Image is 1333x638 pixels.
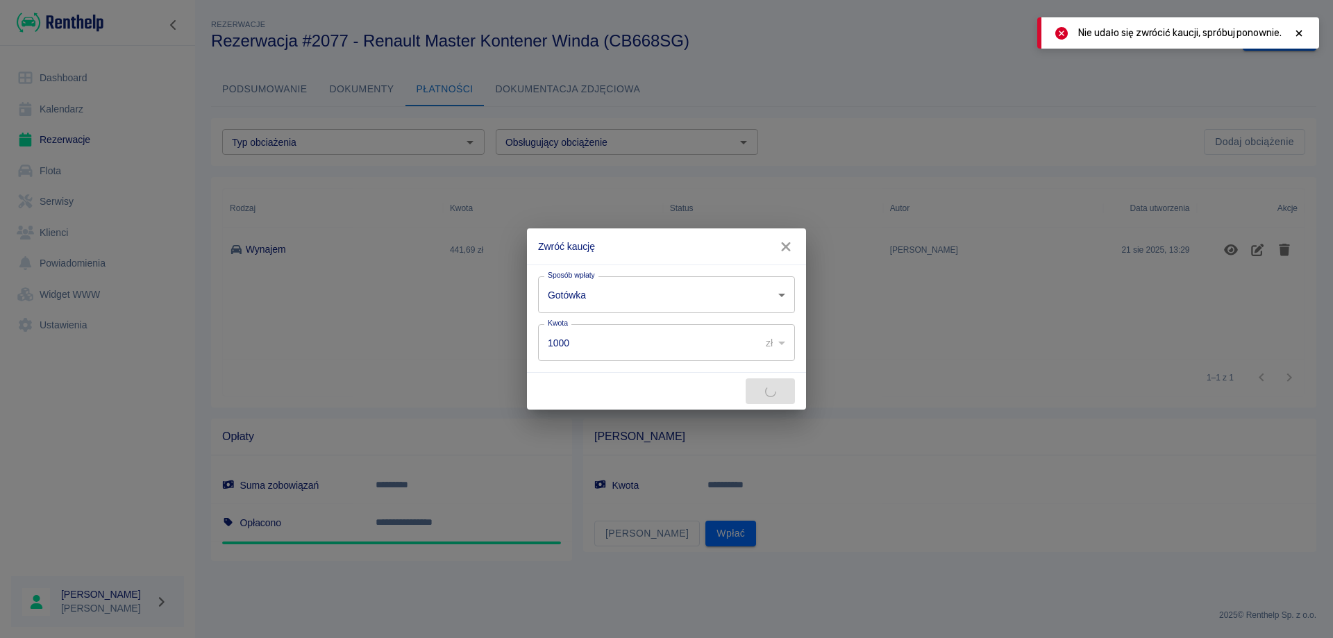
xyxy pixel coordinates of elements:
[538,276,795,313] div: Gotówka
[548,318,568,328] label: Kwota
[1078,26,1282,40] span: Nie udało się zwrócić kaucji, spróbuj ponownie.
[527,228,806,265] h2: Zwróć kaucję
[548,270,595,280] label: Sposób wpłaty
[756,324,795,361] div: zł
